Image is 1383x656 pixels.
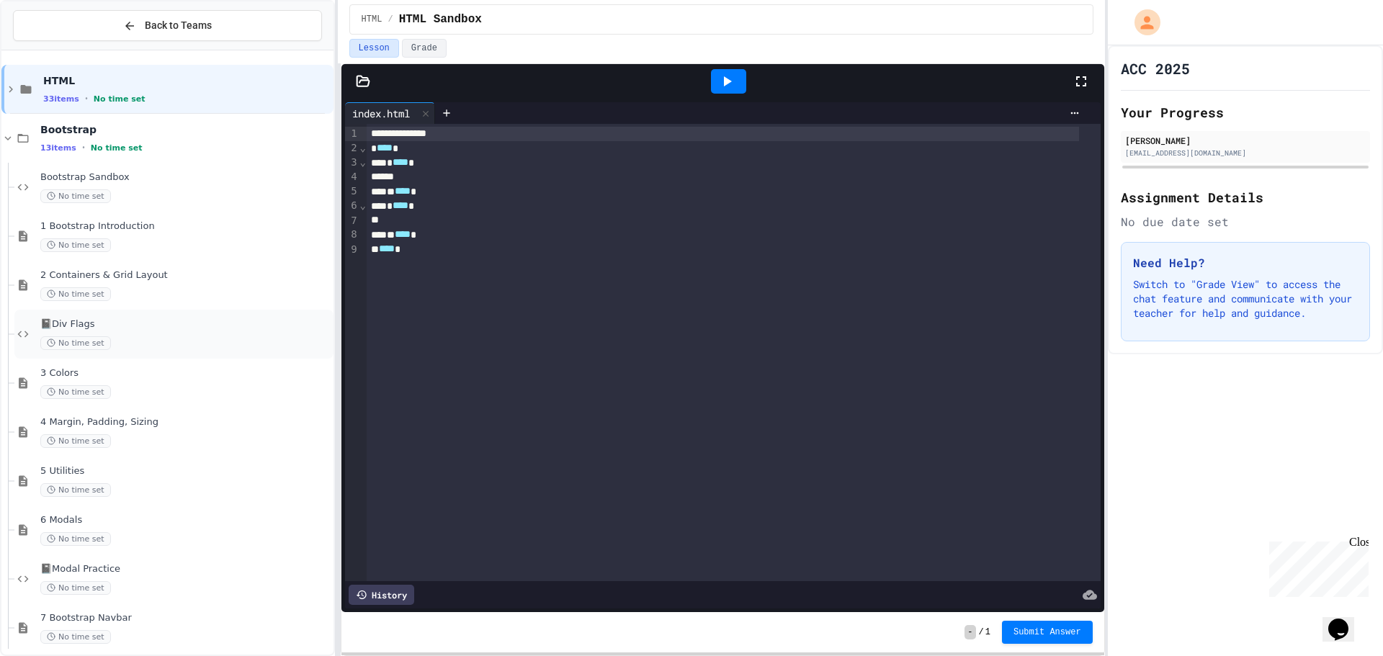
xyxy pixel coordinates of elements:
[40,318,331,331] span: 📓Div Flags
[85,93,88,104] span: •
[1133,254,1358,271] h3: Need Help?
[1125,148,1366,158] div: [EMAIL_ADDRESS][DOMAIN_NAME]
[1133,277,1358,320] p: Switch to "Grade View" to access the chat feature and communicate with your teacher for help and ...
[40,171,331,184] span: Bootstrap Sandbox
[362,14,382,25] span: HTML
[40,563,331,575] span: 📓Modal Practice
[359,199,367,211] span: Fold line
[1322,598,1369,642] iframe: chat widget
[40,336,111,350] span: No time set
[985,626,990,638] span: 1
[1121,187,1370,207] h2: Assignment Details
[345,214,359,228] div: 7
[40,434,111,448] span: No time set
[40,532,111,546] span: No time set
[345,156,359,170] div: 3
[43,94,79,104] span: 33 items
[40,416,331,428] span: 4 Margin, Padding, Sizing
[40,630,111,644] span: No time set
[345,184,359,199] div: 5
[40,238,111,252] span: No time set
[91,143,143,153] span: No time set
[1121,213,1370,230] div: No due date set
[40,143,76,153] span: 13 items
[1121,102,1370,122] h2: Your Progress
[40,581,111,595] span: No time set
[1125,134,1366,147] div: [PERSON_NAME]
[349,39,399,58] button: Lesson
[399,11,482,28] span: HTML Sandbox
[345,141,359,156] div: 2
[359,156,367,168] span: Fold line
[1121,58,1190,78] h1: ACC 2025
[6,6,99,91] div: Chat with us now!Close
[40,483,111,497] span: No time set
[40,123,331,136] span: Bootstrap
[43,74,331,87] span: HTML
[1119,6,1164,39] div: My Account
[349,585,414,605] div: History
[40,612,331,624] span: 7 Bootstrap Navbar
[1263,536,1369,597] iframe: chat widget
[345,106,417,121] div: index.html
[145,18,212,33] span: Back to Teams
[345,199,359,213] div: 6
[402,39,447,58] button: Grade
[40,367,331,379] span: 3 Colors
[345,127,359,141] div: 1
[40,189,111,203] span: No time set
[40,514,331,526] span: 6 Modals
[40,385,111,399] span: No time set
[1002,621,1093,644] button: Submit Answer
[40,287,111,301] span: No time set
[1013,626,1081,638] span: Submit Answer
[979,626,984,638] span: /
[40,220,331,233] span: 1 Bootstrap Introduction
[13,10,322,41] button: Back to Teams
[40,465,331,477] span: 5 Utilities
[82,142,85,153] span: •
[345,243,359,257] div: 9
[40,269,331,282] span: 2 Containers & Grid Layout
[345,228,359,242] div: 8
[359,142,367,153] span: Fold line
[964,625,975,639] span: -
[388,14,393,25] span: /
[94,94,146,104] span: No time set
[345,102,435,124] div: index.html
[345,170,359,184] div: 4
